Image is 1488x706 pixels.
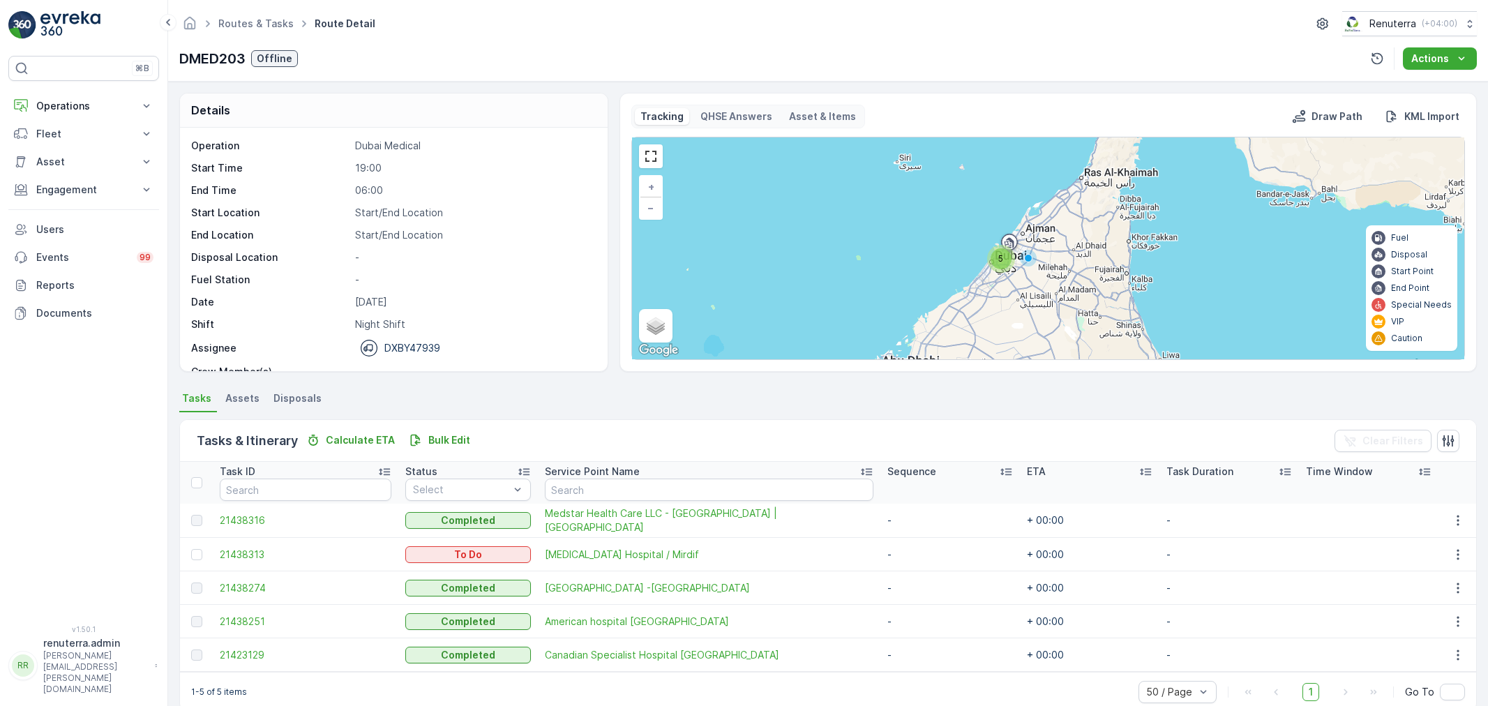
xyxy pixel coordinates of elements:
a: 21438251 [220,615,391,629]
p: Tasks & Itinerary [197,431,298,451]
p: Events [36,250,128,264]
p: Start/End Location [355,206,593,220]
img: logo [8,11,36,39]
div: Toggle Row Selected [191,583,202,594]
p: Caution [1391,333,1422,344]
img: Screenshot_2024-07-26_at_13.33.01.png [1342,16,1364,31]
button: Draw Path [1286,108,1368,125]
p: 19:00 [355,161,593,175]
p: Task Duration [1166,465,1233,479]
p: Bulk Edit [428,433,470,447]
td: + 00:00 [1020,605,1159,638]
p: Completed [441,581,495,595]
p: [PERSON_NAME][EMAIL_ADDRESS][PERSON_NAME][DOMAIN_NAME] [43,650,148,695]
p: Operations [36,99,131,113]
button: Engagement [8,176,159,204]
p: Special Needs [1391,299,1452,310]
a: American hospital Nad al Sheba [545,615,873,629]
button: Actions [1403,47,1477,70]
p: VIP [1391,316,1404,327]
p: Shift [191,317,350,331]
button: Operations [8,92,159,120]
p: KML Import [1404,110,1459,123]
p: 99 [140,252,151,263]
span: Tasks [182,391,211,405]
span: Go To [1405,685,1434,699]
td: - [1159,638,1299,672]
button: Clear Filters [1335,430,1431,452]
p: Start Time [191,161,350,175]
p: Documents [36,306,153,320]
div: Toggle Row Selected [191,515,202,526]
button: Bulk Edit [403,432,476,449]
a: Open this area in Google Maps (opens a new window) [636,341,682,359]
p: Fuel Station [191,273,350,287]
a: View Fullscreen [640,146,661,167]
a: Users [8,216,159,243]
p: renuterra.admin [43,636,148,650]
p: [DATE] [355,295,593,309]
button: KML Import [1379,108,1465,125]
button: Asset [8,148,159,176]
p: Completed [441,513,495,527]
p: ⌘B [135,63,149,74]
span: Canadian Specialist Hospital [GEOGRAPHIC_DATA] [545,648,873,662]
button: To Do [405,546,531,563]
td: - [880,571,1020,605]
p: QHSE Answers [700,110,772,123]
a: 21438316 [220,513,391,527]
p: Time Window [1306,465,1373,479]
p: 06:00 [355,183,593,197]
button: Completed [405,613,531,630]
p: ETA [1027,465,1046,479]
span: Route Detail [312,17,378,31]
p: Sequence [887,465,936,479]
p: Calculate ETA [326,433,395,447]
button: Completed [405,512,531,529]
a: Routes & Tasks [218,17,294,29]
span: Medstar Health Care LLC - [GEOGRAPHIC_DATA] | [GEOGRAPHIC_DATA] [545,506,873,534]
div: Toggle Row Selected [191,549,202,560]
span: Assets [225,391,260,405]
p: Engagement [36,183,131,197]
span: + [648,181,654,193]
button: Fleet [8,120,159,148]
p: Start Point [1391,266,1434,277]
p: - [355,250,593,264]
span: 21423129 [220,648,391,662]
p: End Location [191,228,350,242]
p: Night Shift [355,317,593,331]
p: - [355,365,593,379]
button: Renuterra(+04:00) [1342,11,1477,36]
span: [GEOGRAPHIC_DATA] -[GEOGRAPHIC_DATA] [545,581,873,595]
p: Details [191,102,230,119]
div: Toggle Row Selected [191,649,202,661]
p: Users [36,223,153,236]
a: 21438313 [220,548,391,562]
p: Service Point Name [545,465,640,479]
td: + 00:00 [1020,504,1159,538]
p: DMED203 [179,48,246,69]
p: 1-5 of 5 items [191,686,247,698]
p: Date [191,295,350,309]
td: + 00:00 [1020,571,1159,605]
a: American Hospital -Oud Mehta [545,581,873,595]
a: Documents [8,299,159,327]
button: Calculate ETA [301,432,400,449]
span: Disposals [273,391,322,405]
td: + 00:00 [1020,638,1159,672]
span: 21438274 [220,581,391,595]
a: Events99 [8,243,159,271]
p: Fuel [1391,232,1408,243]
td: - [1159,571,1299,605]
button: Completed [405,647,531,663]
p: Offline [257,52,292,66]
p: Reports [36,278,153,292]
span: 1 [1302,683,1319,701]
p: Crew Member(s) [191,365,350,379]
p: Completed [441,615,495,629]
p: Tracking [640,110,684,123]
td: - [1159,538,1299,571]
p: End Point [1391,283,1429,294]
